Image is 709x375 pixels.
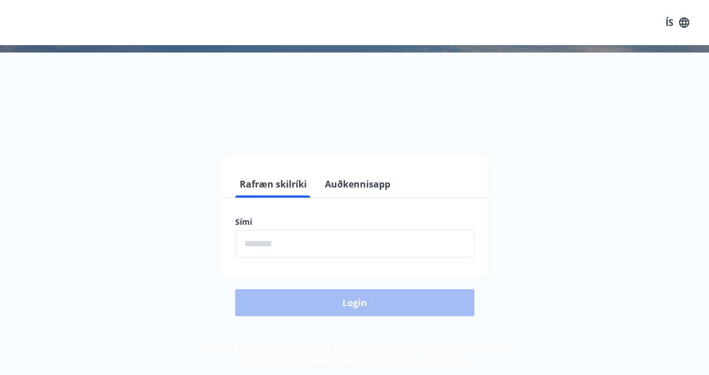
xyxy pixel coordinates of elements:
[235,216,474,228] label: Sími
[288,355,372,365] a: Persónuverndarstefna
[201,343,508,365] span: Með því að skrá þig inn samþykkir þú að upplýsingar um þig séu meðhöndlaðar í samræmi við Félag i...
[178,120,532,134] span: Vinsamlegast skráðu þig inn með rafrænum skilríkjum eða Auðkennisappi.
[14,68,695,111] h1: Félagavefur, Félag iðn- og tæknigreina
[235,171,311,198] button: Rafræn skilríki
[659,12,695,33] button: ÍS
[320,171,395,198] button: Auðkennisapp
